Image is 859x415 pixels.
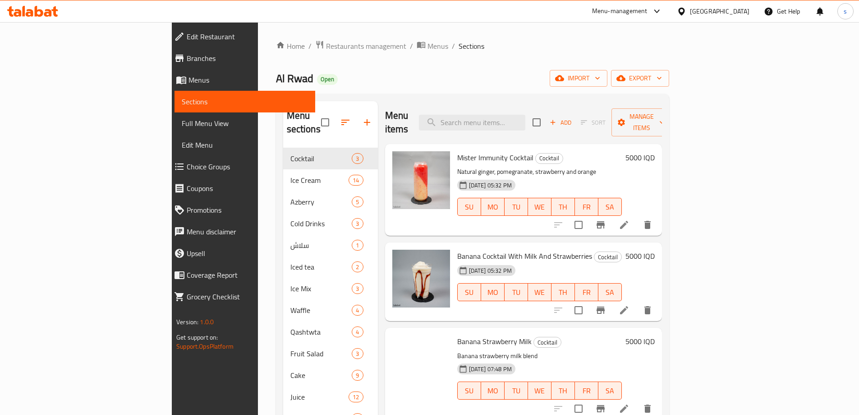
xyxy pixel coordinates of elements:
img: Mister Immunity Cocktail [392,151,450,209]
span: Select to update [569,301,588,320]
a: Menus [167,69,315,91]
div: Ice Cream14 [283,169,378,191]
span: 12 [349,393,363,401]
button: TH [551,382,575,400]
h6: 5000 IQD [625,151,655,164]
button: FR [575,382,598,400]
a: Coverage Report [167,264,315,286]
div: items [349,392,363,402]
div: Cocktail3 [283,148,378,169]
h6: 5000 IQD [625,335,655,348]
button: MO [481,198,505,216]
a: Support.OpsPlatform [176,340,234,352]
span: MO [485,286,501,299]
button: SU [457,382,481,400]
span: Add [548,117,573,128]
span: TU [508,286,524,299]
a: Edit menu item [619,403,629,414]
span: Get support on: [176,331,218,343]
span: Open [317,75,338,83]
span: Cold Drinks [290,218,352,229]
div: items [352,218,363,229]
span: Menu disclaimer [187,226,308,237]
span: Promotions [187,205,308,215]
a: Restaurants management [315,40,406,52]
span: TU [508,201,524,214]
span: TH [555,286,571,299]
button: SU [457,198,481,216]
div: items [352,370,363,381]
span: Banana Strawberry Milk [457,335,532,348]
div: Waffle4 [283,299,378,321]
span: Cocktail [534,337,561,348]
button: MO [481,283,505,301]
span: Banana Cocktail With Milk And Strawberries [457,249,592,263]
div: سلاش1 [283,234,378,256]
div: items [352,305,363,316]
input: search [419,115,525,131]
span: [DATE] 05:32 PM [465,181,515,190]
span: s [844,6,847,16]
div: Ice Cream [290,175,349,186]
span: WE [532,286,548,299]
span: 14 [349,176,363,185]
div: Open [317,74,338,85]
button: TH [551,198,575,216]
span: SA [602,286,618,299]
span: WE [532,201,548,214]
div: Juice [290,392,349,402]
button: SA [598,283,622,301]
span: Coverage Report [187,270,308,280]
span: import [557,73,600,84]
span: SA [602,384,618,397]
span: Version: [176,316,198,328]
button: FR [575,198,598,216]
span: Sections [182,96,308,107]
span: Grocery Checklist [187,291,308,302]
span: Add item [546,116,575,130]
button: TH [551,283,575,301]
div: items [352,196,363,207]
span: Upsell [187,248,308,259]
div: Cake9 [283,364,378,386]
span: 3 [352,350,363,358]
span: MO [485,384,501,397]
a: Menus [417,40,448,52]
span: 3 [352,284,363,293]
a: Grocery Checklist [167,286,315,308]
span: 4 [352,306,363,315]
a: Edit Restaurant [167,26,315,47]
button: Add [546,116,575,130]
button: WE [528,382,551,400]
a: Coupons [167,177,315,199]
span: Coupons [187,183,308,194]
span: Menus [427,41,448,51]
span: Select section [527,113,546,132]
div: Azberry5 [283,191,378,213]
span: SU [461,286,478,299]
p: Natural ginger, pomegranate, strawberry and orange [457,166,622,177]
div: Qashtwta4 [283,321,378,343]
span: 4 [352,328,363,336]
p: Banana strawberry milk blend [457,350,622,362]
button: TU [505,283,528,301]
span: Edit Restaurant [187,31,308,42]
div: Cocktail [533,337,561,348]
span: 3 [352,219,363,228]
span: Iced tea [290,261,352,272]
span: Ice Mix [290,283,352,294]
span: Full Menu View [182,118,308,129]
span: SU [461,201,478,214]
h2: Menu items [385,109,409,136]
img: Banana Cocktail With Milk And Strawberries [392,250,450,308]
span: WE [532,384,548,397]
a: Sections [175,91,315,112]
div: Iced tea2 [283,256,378,278]
div: Fruit Salad3 [283,343,378,364]
button: Branch-specific-item [590,299,611,321]
span: TH [555,384,571,397]
button: SU [457,283,481,301]
span: Sort sections [335,112,356,133]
